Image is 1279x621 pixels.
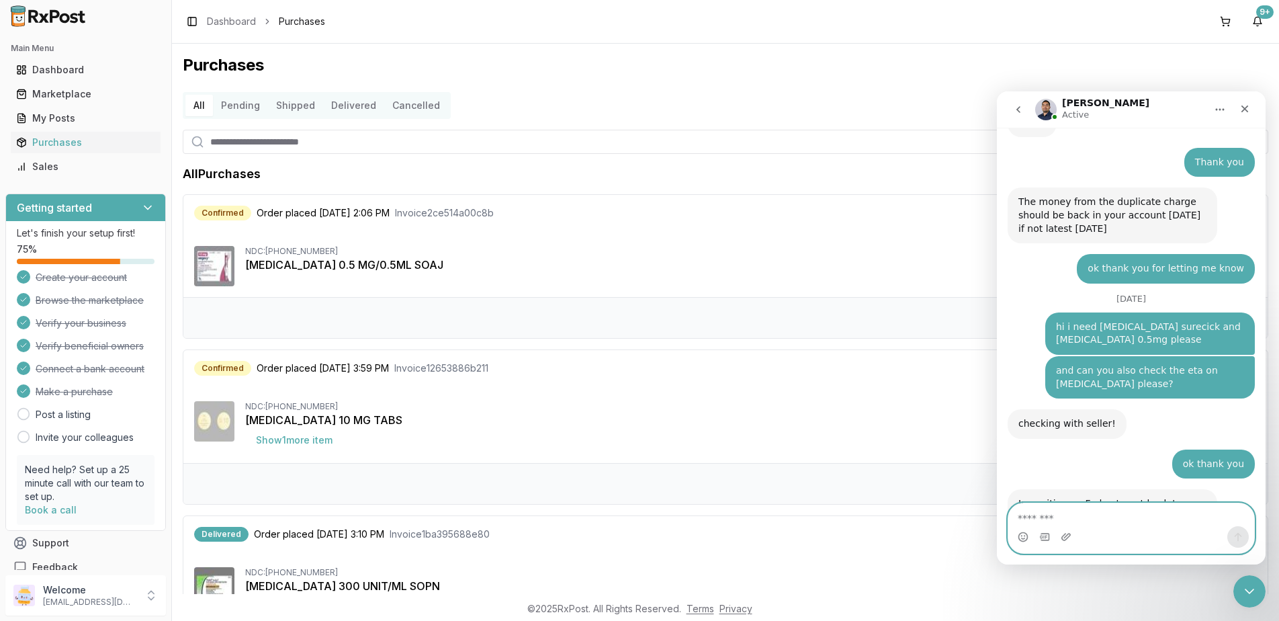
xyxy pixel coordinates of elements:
a: Purchases [11,130,161,155]
p: Let's finish your setup first! [17,226,155,240]
iframe: Intercom live chat [1233,575,1266,608]
div: My Posts [16,112,155,125]
a: Marketplace [11,82,161,106]
div: Confirmed [194,206,251,220]
div: Delivered [194,527,249,542]
button: Purchases [5,132,166,153]
button: Marketplace [5,83,166,105]
button: Delivered [323,95,384,116]
span: Order placed [DATE] 3:59 PM [257,362,389,375]
div: [MEDICAL_DATA] 300 UNIT/ML SOPN [245,578,1257,594]
a: Sales [11,155,161,179]
button: Show1more item [245,428,343,452]
div: NDC: [PHONE_NUMBER] [245,401,1257,412]
h3: Getting started [17,200,92,216]
span: Verify beneficial owners [36,339,144,353]
p: [EMAIL_ADDRESS][DOMAIN_NAME] [43,597,136,608]
img: Jardiance 10 MG TABS [194,401,234,442]
span: Order placed [DATE] 3:10 PM [254,528,384,541]
button: Dashboard [5,59,166,81]
div: [MEDICAL_DATA] 0.5 MG/0.5ML SOAJ [245,257,1257,273]
div: Purchases [16,136,155,149]
img: RxPost Logo [5,5,91,27]
a: Privacy [719,603,752,614]
iframe: Intercom live chat [997,91,1266,565]
h1: Purchases [183,54,1268,76]
a: Terms [687,603,714,614]
p: Need help? Set up a 25 minute call with our team to set up. [25,463,146,503]
div: 9+ [1256,5,1274,19]
span: Invoice 12653886b211 [394,362,488,375]
span: Create your account [36,271,127,284]
div: Sales [16,160,155,173]
img: Wegovy 0.5 MG/0.5ML SOAJ [194,246,234,286]
span: Feedback [32,561,78,574]
span: 75 % [17,243,37,256]
button: My Posts [5,108,166,129]
button: Pending [213,95,268,116]
span: Browse the marketplace [36,294,144,307]
button: Feedback [5,555,166,579]
a: Book a call [25,504,77,515]
button: Shipped [268,95,323,116]
p: Welcome [43,583,136,597]
button: All [185,95,213,116]
span: Invoice 2ce514a00c8b [395,206,494,220]
h1: All Purchases [183,165,261,183]
h2: Main Menu [11,43,161,54]
div: [MEDICAL_DATA] 10 MG TABS [245,412,1257,428]
span: Invoice 1ba395688e80 [390,528,490,541]
button: 9+ [1247,11,1268,32]
button: Cancelled [384,95,448,116]
img: Toujeo SoloStar 300 UNIT/ML SOPN [194,567,234,608]
a: Dashboard [11,58,161,82]
img: User avatar [13,585,35,606]
button: Support [5,531,166,555]
span: Make a purchase [36,385,113,399]
button: Sales [5,156,166,177]
nav: breadcrumb [207,15,325,28]
div: NDC: [PHONE_NUMBER] [245,567,1257,578]
a: Dashboard [207,15,256,28]
a: Post a listing [36,408,91,421]
span: Purchases [279,15,325,28]
div: Dashboard [16,63,155,77]
div: NDC: [PHONE_NUMBER] [245,246,1257,257]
